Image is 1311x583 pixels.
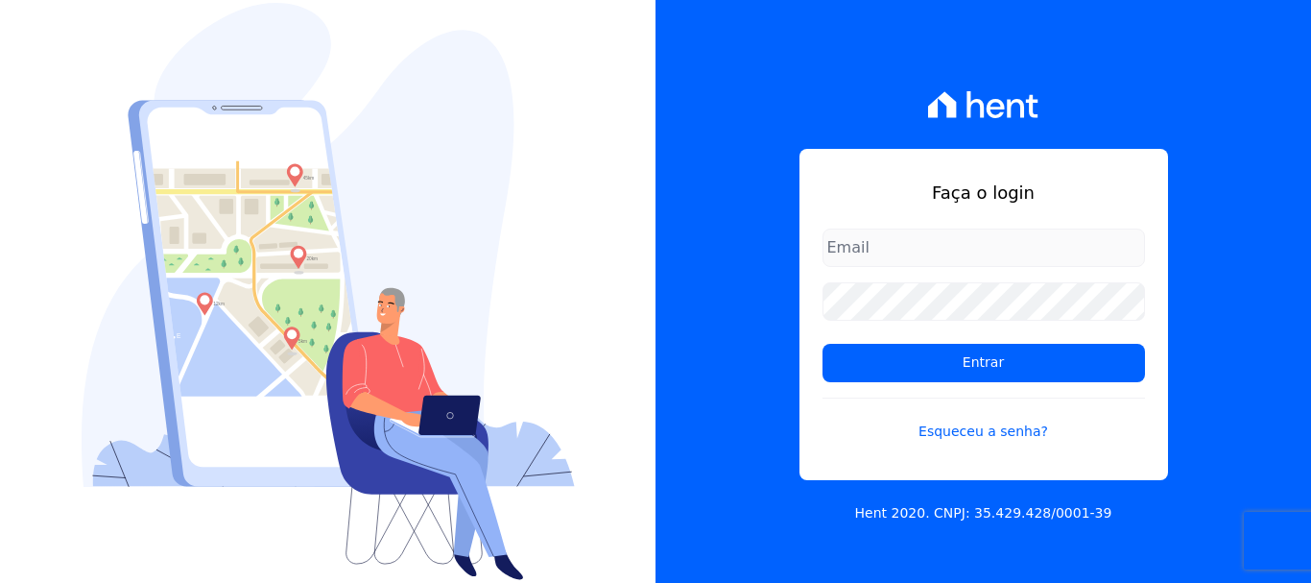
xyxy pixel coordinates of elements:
[855,503,1112,523] p: Hent 2020. CNPJ: 35.429.428/0001-39
[822,344,1145,382] input: Entrar
[822,398,1145,442] a: Esqueceu a senha?
[822,180,1145,206] h1: Faça o login
[82,3,575,580] img: Login
[822,229,1145,267] input: Email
